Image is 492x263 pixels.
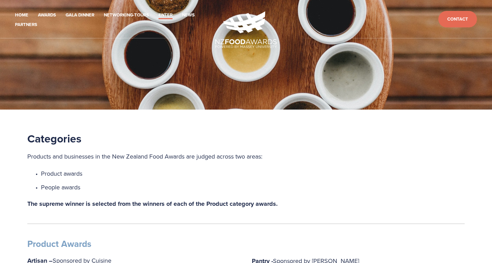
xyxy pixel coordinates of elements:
[27,199,278,208] strong: The supreme winner is selected from the winners of each of the Product category awards.
[182,11,195,19] a: News
[66,11,94,19] a: Gala Dinner
[15,21,37,29] a: Partners
[15,11,28,19] a: Home
[41,182,465,193] p: People awards
[38,11,56,19] a: Awards
[41,168,465,179] p: Product awards
[159,11,173,19] a: Enter
[27,237,91,250] strong: Product Awards
[27,151,465,162] p: Products and businesses in the New Zealand Food Awards are judged across two areas:
[27,130,81,147] strong: Categories
[104,11,149,19] a: Networking-Tours
[438,11,477,28] a: Contact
